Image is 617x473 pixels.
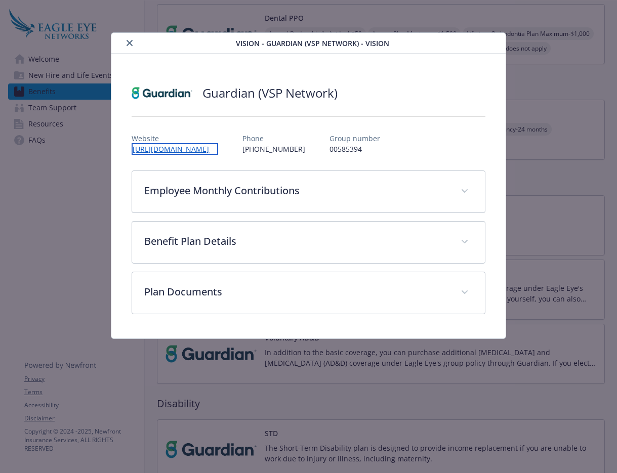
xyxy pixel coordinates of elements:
div: Benefit Plan Details [132,222,484,263]
p: [PHONE_NUMBER] [242,144,305,154]
div: details for plan Vision - Guardian (VSP Network) - Vision [62,32,555,339]
p: Website [132,133,218,144]
span: Vision - Guardian (VSP Network) - Vision [236,38,389,49]
p: Phone [242,133,305,144]
p: Benefit Plan Details [144,234,448,249]
button: close [124,37,136,49]
p: Plan Documents [144,284,448,299]
p: Employee Monthly Contributions [144,183,448,198]
div: Plan Documents [132,272,484,314]
a: [URL][DOMAIN_NAME] [132,143,218,155]
p: Group number [330,133,380,144]
h2: Guardian (VSP Network) [202,84,338,102]
p: 00585394 [330,144,380,154]
img: Guardian [132,78,192,108]
div: Employee Monthly Contributions [132,171,484,212]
